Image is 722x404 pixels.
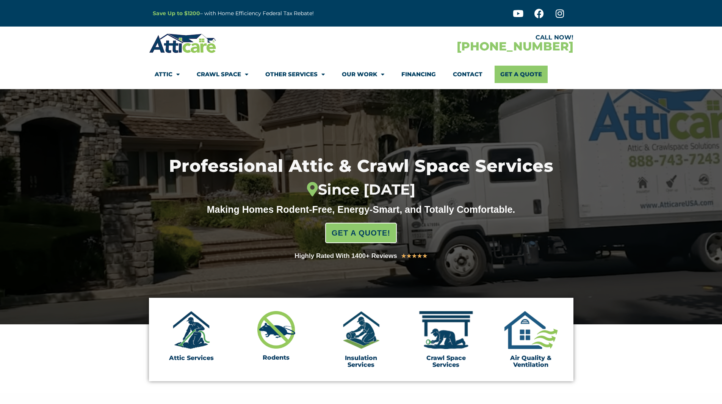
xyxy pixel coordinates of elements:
a: Other Services [265,66,325,83]
div: Making Homes Rodent-Free, Energy-Smart, and Totally Comfortable. [193,204,530,215]
a: Crawl Space Services [426,354,466,368]
div: 5/5 [401,251,428,261]
a: Insulation Services [345,354,377,368]
i: ★ [401,251,406,261]
i: ★ [417,251,422,261]
i: ★ [422,251,428,261]
i: ★ [406,251,412,261]
a: Attic Services [169,354,214,362]
span: GET A QUOTE! [332,225,390,241]
a: Save Up to $1200 [153,10,200,17]
h1: Professional Attic & Crawl Space Services [130,157,593,198]
a: Financing [401,66,436,83]
a: Crawl Space [197,66,248,83]
div: Highly Rated With 1400+ Reviews [294,251,397,261]
a: Rodents [263,354,290,361]
div: CALL NOW! [361,35,573,41]
a: Attic [155,66,180,83]
a: Contact [453,66,482,83]
a: Get A Quote [495,66,548,83]
nav: Menu [155,66,568,83]
a: GET A QUOTE! [325,223,397,243]
a: Our Work [342,66,384,83]
i: ★ [412,251,417,261]
div: Since [DATE] [130,181,593,198]
a: Air Quality & Ventilation [510,354,551,368]
p: – with Home Efficiency Federal Tax Rebate! [153,9,398,18]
